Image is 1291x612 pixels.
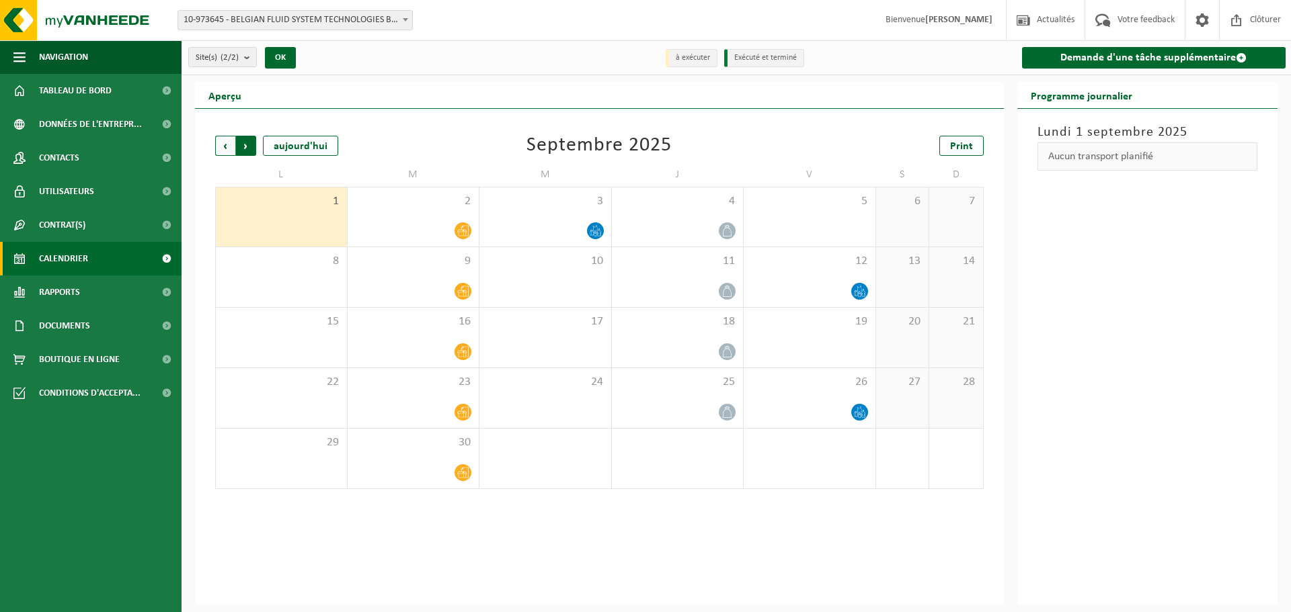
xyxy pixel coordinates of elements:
[666,49,717,67] li: à exécuter
[196,48,239,68] span: Site(s)
[215,136,235,156] span: Précédent
[479,163,612,187] td: M
[1017,82,1146,108] h2: Programme journalier
[612,163,744,187] td: J
[1022,47,1286,69] a: Demande d'une tâche supplémentaire
[354,435,473,450] span: 30
[39,275,80,309] span: Rapports
[354,375,473,390] span: 23
[195,82,255,108] h2: Aperçu
[883,194,923,209] span: 6
[178,10,413,30] span: 10-973645 - BELGIAN FLUID SYSTEM TECHNOLOGIES BVBA / SWAGELOK - GROOT-BIJGAARDEN
[486,194,604,209] span: 3
[929,163,983,187] td: D
[223,194,340,209] span: 1
[223,375,340,390] span: 22
[188,47,257,67] button: Site(s)(2/2)
[619,375,737,390] span: 25
[936,314,976,329] span: 21
[39,208,85,242] span: Contrat(s)
[936,254,976,269] span: 14
[619,254,737,269] span: 11
[39,107,142,141] span: Données de l'entrepr...
[354,194,473,209] span: 2
[883,254,923,269] span: 13
[486,254,604,269] span: 10
[883,375,923,390] span: 27
[1038,142,1258,171] div: Aucun transport planifié
[936,194,976,209] span: 7
[39,40,88,74] span: Navigation
[939,136,984,156] a: Print
[263,136,338,156] div: aujourd'hui
[39,376,141,410] span: Conditions d'accepta...
[750,254,869,269] span: 12
[39,141,79,175] span: Contacts
[876,163,930,187] td: S
[750,194,869,209] span: 5
[215,163,348,187] td: L
[619,314,737,329] span: 18
[39,309,90,343] span: Documents
[354,314,473,329] span: 16
[526,136,672,156] div: Septembre 2025
[178,11,412,30] span: 10-973645 - BELGIAN FLUID SYSTEM TECHNOLOGIES BVBA / SWAGELOK - GROOT-BIJGAARDEN
[39,175,94,208] span: Utilisateurs
[265,47,296,69] button: OK
[486,375,604,390] span: 24
[724,49,804,67] li: Exécuté et terminé
[750,375,869,390] span: 26
[354,254,473,269] span: 9
[750,314,869,329] span: 19
[883,314,923,329] span: 20
[223,254,340,269] span: 8
[936,375,976,390] span: 28
[744,163,876,187] td: V
[486,314,604,329] span: 17
[619,194,737,209] span: 4
[223,314,340,329] span: 15
[925,15,992,25] strong: [PERSON_NAME]
[348,163,480,187] td: M
[221,53,239,62] count: (2/2)
[950,141,973,152] span: Print
[39,343,120,376] span: Boutique en ligne
[1038,122,1258,142] h3: Lundi 1 septembre 2025
[39,74,112,107] span: Tableau de bord
[39,242,88,275] span: Calendrier
[223,435,340,450] span: 29
[236,136,256,156] span: Suivant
